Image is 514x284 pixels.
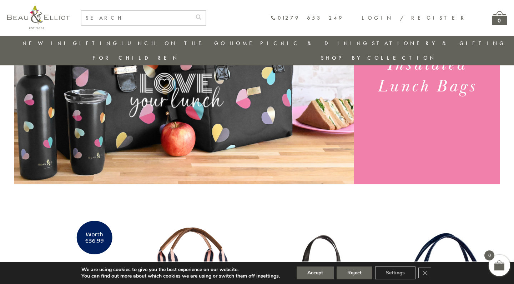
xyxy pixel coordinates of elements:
a: Gifting [73,40,119,47]
button: settings [261,273,279,279]
a: For Children [92,54,179,61]
button: Reject [337,266,372,279]
a: New in! [22,40,70,47]
button: Settings [375,266,415,279]
button: Close GDPR Cookie Banner [418,268,431,278]
button: Accept [297,266,334,279]
a: Shop by collection [321,54,436,61]
a: Lunch On The Go [121,40,227,47]
p: You can find out more about which cookies we are using or switch them off in . [81,273,280,279]
img: logo [7,5,70,29]
span: 0 [484,250,494,260]
a: 01279 653 249 [271,15,344,21]
a: Stationery & Gifting [372,40,506,47]
p: We are using cookies to give you the best experience on our website. [81,266,280,273]
h1: Insulated Lunch Bags [363,54,491,98]
input: SEARCH [81,11,191,25]
a: Login / Register [362,14,467,21]
a: 0 [492,11,507,25]
a: Home [230,40,258,47]
a: Picnic & Dining [260,40,369,47]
